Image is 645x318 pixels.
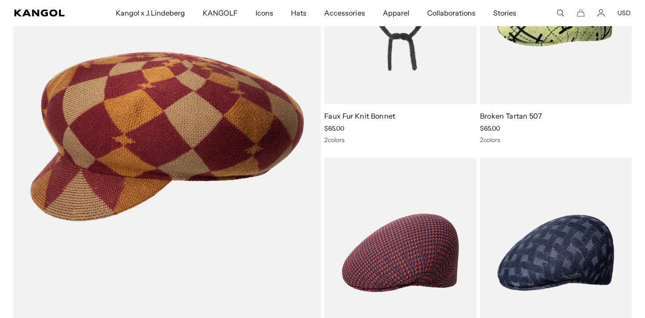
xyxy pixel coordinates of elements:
[324,111,395,120] a: Faux Fur Knit Bonnet
[617,9,631,17] button: USD
[324,136,476,144] div: 2 colors
[597,9,605,17] a: Account
[556,9,564,17] summary: Search here
[480,136,632,144] div: 2 colors
[577,9,585,17] button: Cart
[480,111,542,120] a: Broken Tartan 507
[324,124,344,132] span: $65.00
[480,124,500,132] span: $65.00
[14,9,76,16] a: Kangol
